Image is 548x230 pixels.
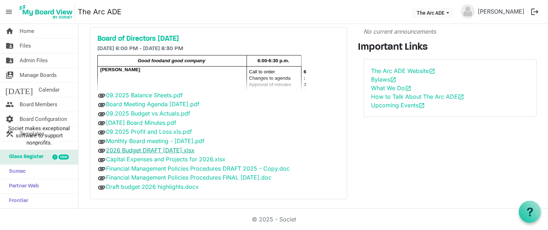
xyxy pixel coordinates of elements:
span: menu [2,5,16,19]
a: © 2025 - Societ [252,216,296,223]
span: folder_shared [5,39,14,53]
span: open_in_new [458,94,464,100]
a: Financial Management Policies Procedures FINAL [DATE].doc [106,174,272,181]
span: people [5,97,14,112]
p: No current announcements [364,27,537,36]
a: Board Meeting Agenda [DATE].pdf [106,101,199,108]
span: attachment [97,165,106,173]
a: Monthly Board meeting - [DATE].pdf [106,137,204,145]
span: Societ makes exceptional software to support nonprofits. [3,125,75,146]
a: What We Doopen_in_new [371,84,411,92]
span: home [5,24,14,38]
a: Bylawsopen_in_new [371,76,396,83]
a: 2026 Budget DRAFT [DATE].xlsx [106,147,194,154]
span: open_in_new [390,77,396,83]
span: attachment [97,91,106,100]
span: 6:00-6:30 p.m. [258,58,289,63]
span: attachment [97,174,106,182]
a: 09.2025 Profit and Loss.xls.pdf [106,128,192,135]
a: 09.2025 Balance Sheets.pdf [106,92,183,99]
span: attachment [97,110,106,118]
a: 09.2025 Budget vs Actuals.pdf [106,110,190,117]
span: Good food [138,58,162,63]
a: [PERSON_NAME] [475,4,527,19]
div: new [59,155,69,160]
span: [PERSON_NAME] [100,67,140,72]
span: Frontier [5,194,28,208]
span: 0 [304,88,306,94]
span: Home [20,24,34,38]
a: Board of Directors [DATE] [97,35,340,43]
span: Sumac [5,165,26,179]
a: Financial Management Policies Procedures DRAFT 2025 - Copy.doc [106,165,290,172]
span: attachment [97,146,106,155]
span: Board Configuration [20,112,67,126]
span: Glass Register [5,150,44,164]
span: attachment [97,156,106,164]
span: 6:3 [304,69,306,87]
a: Upcoming Eventsopen_in_new [371,102,425,109]
span: switch_account [5,68,14,82]
span: Board Members [20,97,57,112]
span: open_in_new [405,85,411,92]
span: open_in_new [418,102,425,109]
span: Approval of minutes [249,82,291,87]
a: The Arc ADE [78,5,121,19]
span: Admin Files [20,53,48,68]
span: folder_shared [5,53,14,68]
span: Call to order [249,69,275,74]
a: [DATE] Board Minutes.pdf [106,119,176,126]
span: [DATE] [5,83,33,97]
span: and good company [162,58,205,63]
span: Files [20,39,31,53]
a: How to Talk About The Arc ADEopen_in_new [371,93,464,100]
span: Manage Boards [20,68,57,82]
span: attachment [97,101,106,109]
a: My Board View Logo [17,3,78,21]
a: The Arc ADE Websiteopen_in_new [371,67,435,74]
h3: Important Links [358,41,543,54]
span: open_in_new [429,68,435,74]
span: Changes to agenda [249,75,290,81]
a: Capital Expenses and Projects for 2026.xlsx [106,156,225,163]
span: attachment [97,183,106,192]
h6: [DATE] 6:00 PM - [DATE] 8:30 PM [97,45,340,52]
button: logout [527,4,542,19]
span: settings [5,112,14,126]
img: My Board View Logo [17,3,75,21]
img: no-profile-picture.svg [461,4,475,19]
span: attachment [97,128,106,137]
span: attachment [97,137,106,146]
span: attachment [97,119,106,127]
span: Partner Web [5,179,39,194]
span: Calendar [39,83,60,97]
a: Draft budget 2026 highlights.docx [106,183,199,190]
button: The Arc ADE dropdownbutton [412,8,454,18]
